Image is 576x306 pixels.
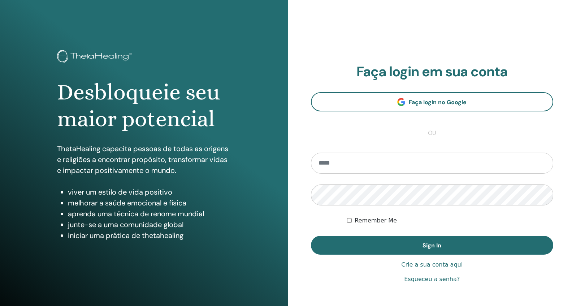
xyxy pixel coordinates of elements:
li: melhorar a saúde emocional e física [68,197,231,208]
span: ou [424,129,439,137]
h1: Desbloqueie seu maior potencial [57,79,231,133]
label: Remember Me [355,216,397,225]
span: Faça login no Google [409,98,467,106]
p: ThetaHealing capacita pessoas de todas as origens e religiões a encontrar propósito, transformar ... [57,143,231,176]
div: Keep me authenticated indefinitely or until I manually logout [347,216,553,225]
span: Sign In [423,242,441,249]
li: aprenda uma técnica de renome mundial [68,208,231,219]
a: Crie a sua conta aqui [401,260,463,269]
li: junte-se a uma comunidade global [68,219,231,230]
li: viver um estilo de vida positivo [68,187,231,197]
h2: Faça login em sua conta [311,64,554,80]
a: Faça login no Google [311,92,554,111]
li: iniciar uma prática de thetahealing [68,230,231,241]
a: Esqueceu a senha? [404,275,460,284]
button: Sign In [311,236,554,255]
